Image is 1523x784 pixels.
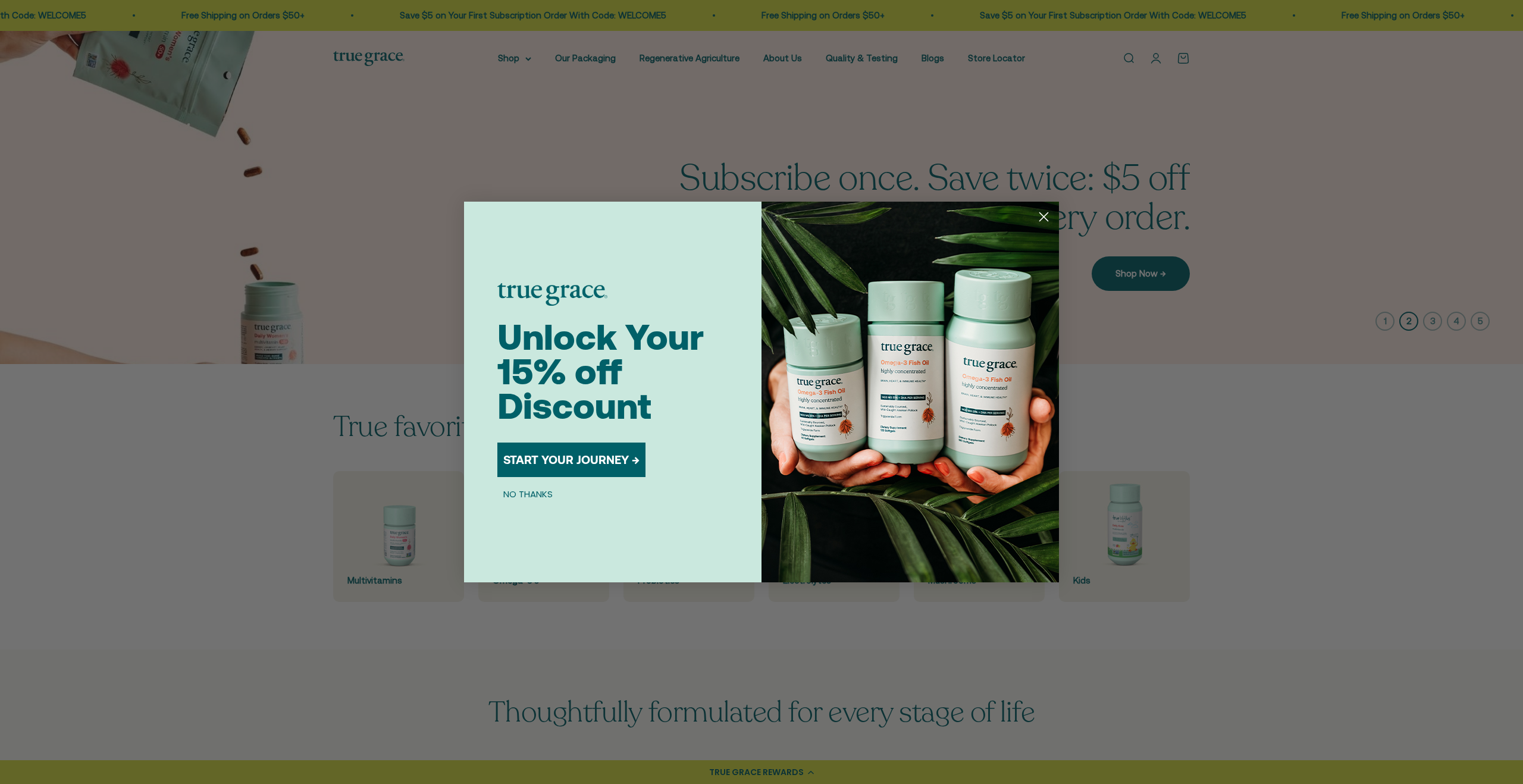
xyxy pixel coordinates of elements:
[761,202,1059,582] img: 098727d5-50f8-4f9b-9554-844bb8da1403.jpeg
[497,283,607,306] img: logo placeholder
[1033,206,1054,227] button: Close dialog
[497,316,704,427] span: Unlock Your 15% off Discount
[497,443,645,477] button: START YOUR JOURNEY →
[497,487,559,501] button: NO THANKS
